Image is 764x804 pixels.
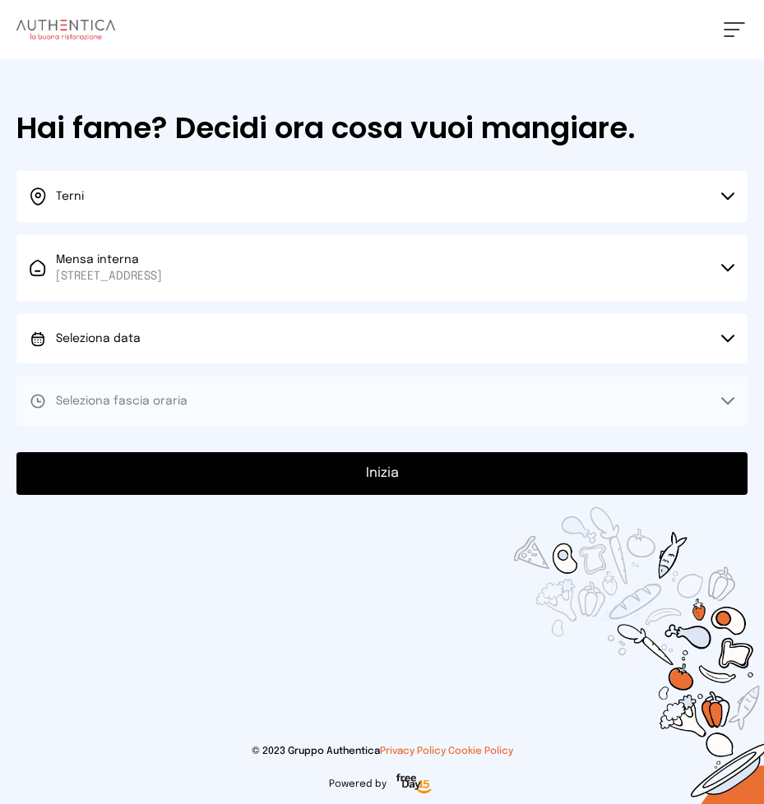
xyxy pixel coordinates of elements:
img: logo.8f33a47.png [16,20,115,39]
span: [STREET_ADDRESS] [56,268,162,284]
span: Powered by [329,778,387,791]
button: Mensa interna[STREET_ADDRESS] [16,235,748,301]
button: Seleziona data [16,314,748,363]
p: © 2023 Gruppo Authentica [16,745,748,758]
button: Inizia [16,452,748,495]
img: logo-freeday.3e08031.png [393,771,434,797]
a: Cookie Policy [448,746,513,756]
span: Seleziona data [56,333,141,344]
span: Mensa interna [56,252,162,284]
button: Terni [16,171,748,222]
button: Seleziona fascia oraria [16,377,748,426]
img: sticker-selezione-mensa.70a28f7.png [448,442,764,804]
span: Seleziona fascia oraria [56,395,188,407]
h1: Hai fame? Decidi ora cosa vuoi mangiare. [16,112,748,145]
span: Terni [56,191,84,202]
a: Privacy Policy [380,746,446,756]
